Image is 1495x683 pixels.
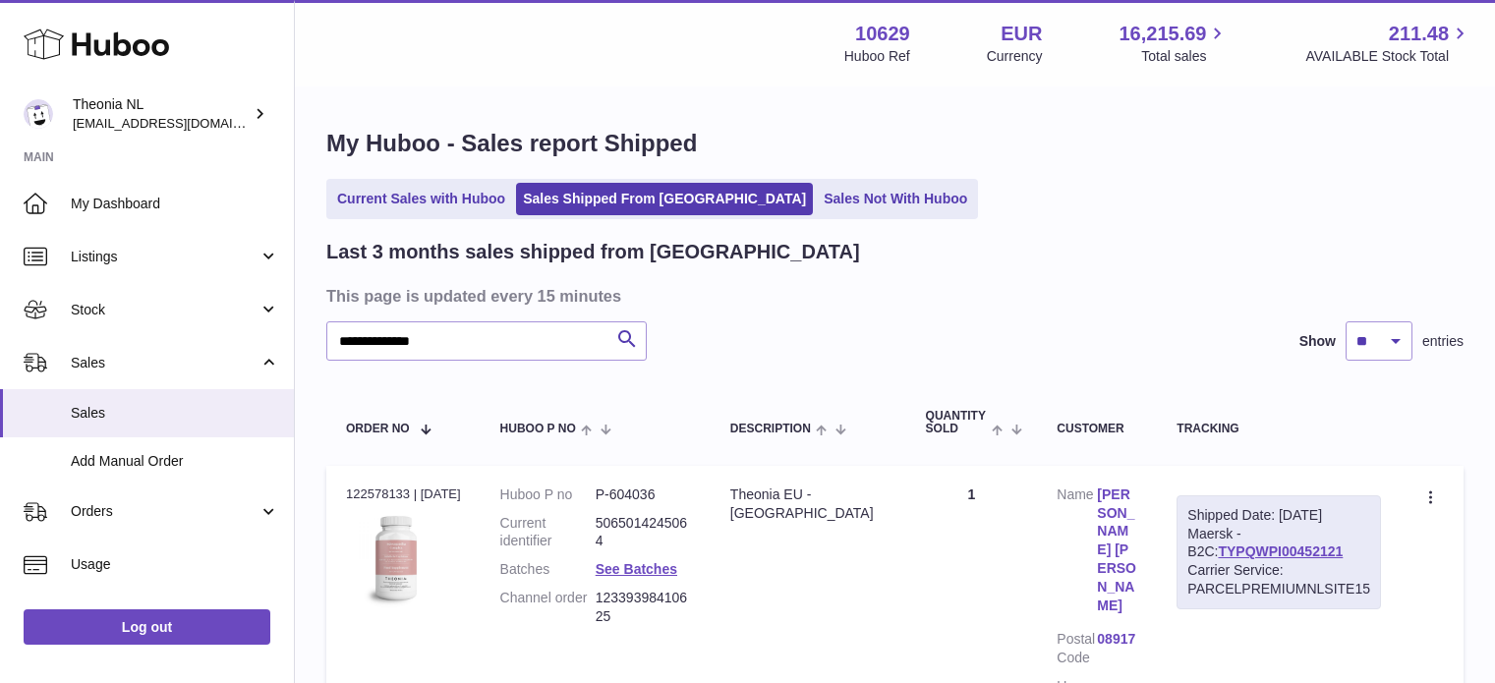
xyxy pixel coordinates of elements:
span: Stock [71,301,259,319]
h3: This page is updated every 15 minutes [326,285,1459,307]
a: TYPQWPI00452121 [1218,543,1343,559]
dd: 12339398410625 [596,589,691,626]
a: Sales Shipped From [GEOGRAPHIC_DATA] [516,183,813,215]
dt: Channel order [500,589,596,626]
strong: 10629 [855,21,910,47]
div: Maersk - B2C: [1177,495,1381,609]
span: Huboo P no [500,423,576,435]
span: Listings [71,248,259,266]
a: Sales Not With Huboo [817,183,974,215]
span: My Dashboard [71,195,279,213]
div: Theonia EU - [GEOGRAPHIC_DATA] [730,485,887,523]
div: Customer [1057,423,1137,435]
img: info@wholesomegoods.eu [24,99,53,129]
img: 106291725893222.jpg [346,509,444,607]
dt: Name [1057,485,1097,620]
a: 211.48 AVAILABLE Stock Total [1305,21,1471,66]
dt: Current identifier [500,514,596,551]
span: 211.48 [1389,21,1449,47]
a: See Batches [596,561,677,577]
strong: EUR [1001,21,1042,47]
label: Show [1299,332,1336,351]
span: Sales [71,404,279,423]
span: Usage [71,555,279,574]
span: AVAILABLE Stock Total [1305,47,1471,66]
span: Sales [71,354,259,372]
dt: Batches [500,560,596,579]
span: Total sales [1141,47,1229,66]
dt: Postal Code [1057,630,1097,667]
div: Shipped Date: [DATE] [1187,506,1370,525]
a: Log out [24,609,270,645]
span: Description [730,423,811,435]
div: Tracking [1177,423,1381,435]
span: entries [1422,332,1464,351]
span: Order No [346,423,410,435]
a: Current Sales with Huboo [330,183,512,215]
dd: P-604036 [596,485,691,504]
h2: Last 3 months sales shipped from [GEOGRAPHIC_DATA] [326,239,860,265]
a: 16,215.69 Total sales [1119,21,1229,66]
a: 08917 [1097,630,1137,649]
div: 122578133 | [DATE] [346,485,461,503]
div: Carrier Service: PARCELPREMIUMNLSITE15 [1187,561,1370,598]
span: [EMAIL_ADDRESS][DOMAIN_NAME] [73,115,289,131]
span: Quantity Sold [926,410,987,435]
a: [PERSON_NAME] [PERSON_NAME] [1097,485,1137,615]
span: Orders [71,502,259,521]
div: Theonia NL [73,95,250,133]
div: Huboo Ref [844,47,910,66]
dt: Huboo P no [500,485,596,504]
dd: 5065014245064 [596,514,691,551]
div: Currency [987,47,1043,66]
span: Add Manual Order [71,452,279,471]
span: 16,215.69 [1119,21,1206,47]
h1: My Huboo - Sales report Shipped [326,128,1464,159]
